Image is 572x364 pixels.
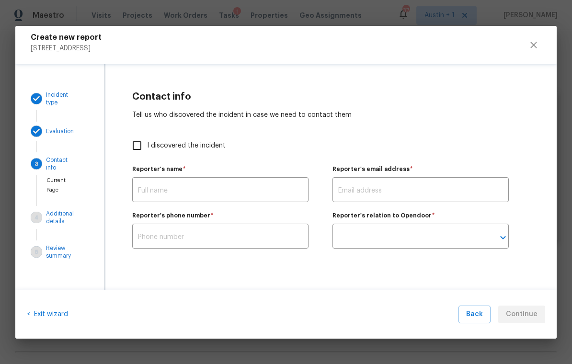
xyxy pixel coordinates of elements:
span: Current Page [46,178,66,193]
button: Review summary [27,240,81,263]
button: Additional details [27,206,81,229]
text: 4 [35,215,38,220]
h4: Contact info [132,91,530,103]
span: Exit wizard [30,311,68,318]
label: Reporter's email address [332,166,530,172]
p: Evaluation [46,127,74,135]
p: Review summary [46,244,78,260]
p: Additional details [46,210,78,225]
input: Phone number [132,226,309,249]
span: Back [466,308,483,320]
input: Full name [132,180,309,202]
div: < [27,306,68,323]
span: I discovered the incident [147,141,226,151]
button: close [522,34,545,57]
p: Contact info [46,156,78,171]
p: [STREET_ADDRESS] [31,41,102,52]
h5: Create new report [31,34,102,41]
label: Reporter's relation to Opendoor [332,213,530,218]
text: 3 [35,161,38,167]
p: Tell us who discovered the incident in case we need to contact them [132,110,530,120]
label: Reporter's name [132,166,330,172]
button: Incident type [27,87,81,110]
p: Incident type [46,91,78,106]
label: Reporter's phone number [132,213,330,218]
button: Evaluation [27,122,81,141]
input: Email address [332,180,509,202]
button: Back [458,306,491,323]
text: 5 [35,250,38,255]
button: Contact info [27,152,81,175]
button: Open [496,231,510,244]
